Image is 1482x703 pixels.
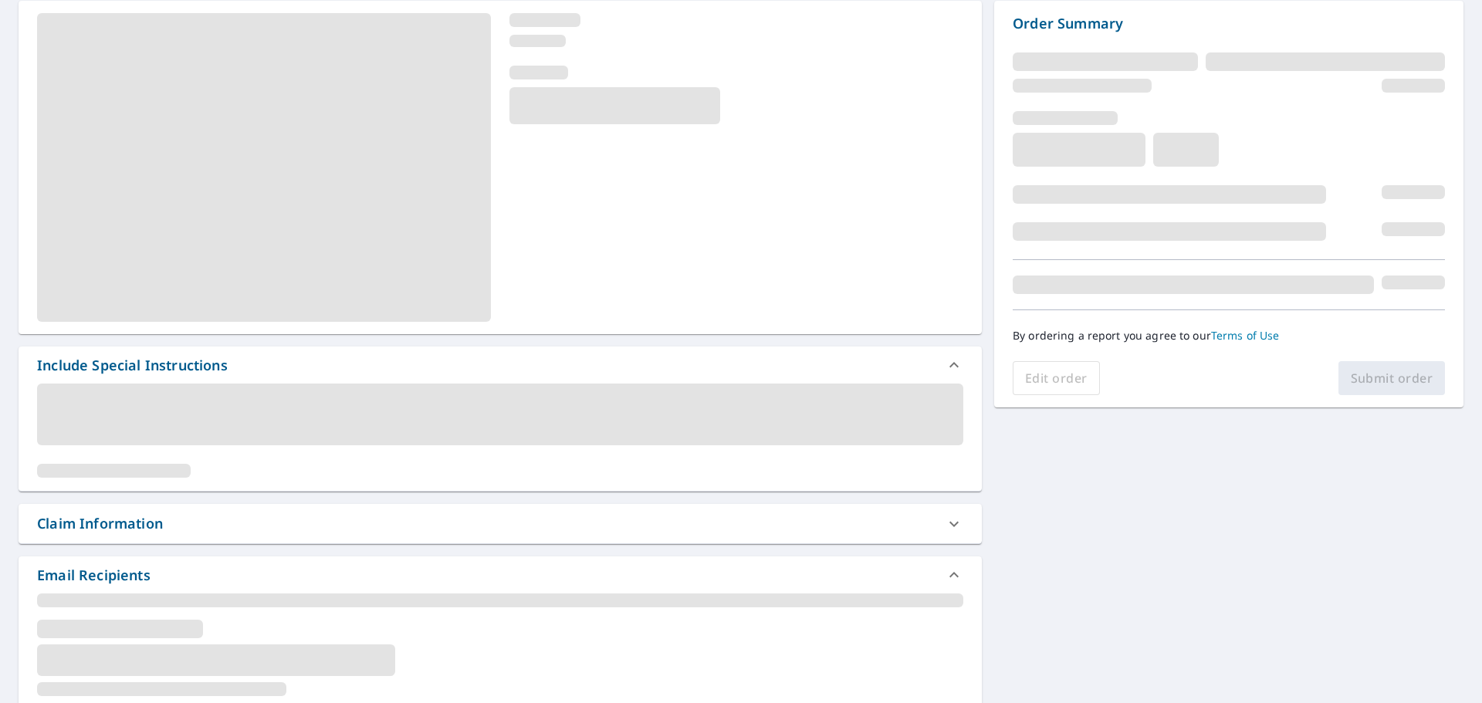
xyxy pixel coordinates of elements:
div: Claim Information [37,513,163,534]
div: Claim Information [19,504,982,543]
div: Include Special Instructions [19,346,982,384]
p: By ordering a report you agree to our [1013,329,1445,343]
p: Order Summary [1013,13,1445,34]
div: Include Special Instructions [37,355,228,376]
div: Email Recipients [19,556,982,593]
a: Terms of Use [1211,328,1280,343]
div: Email Recipients [37,565,151,586]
